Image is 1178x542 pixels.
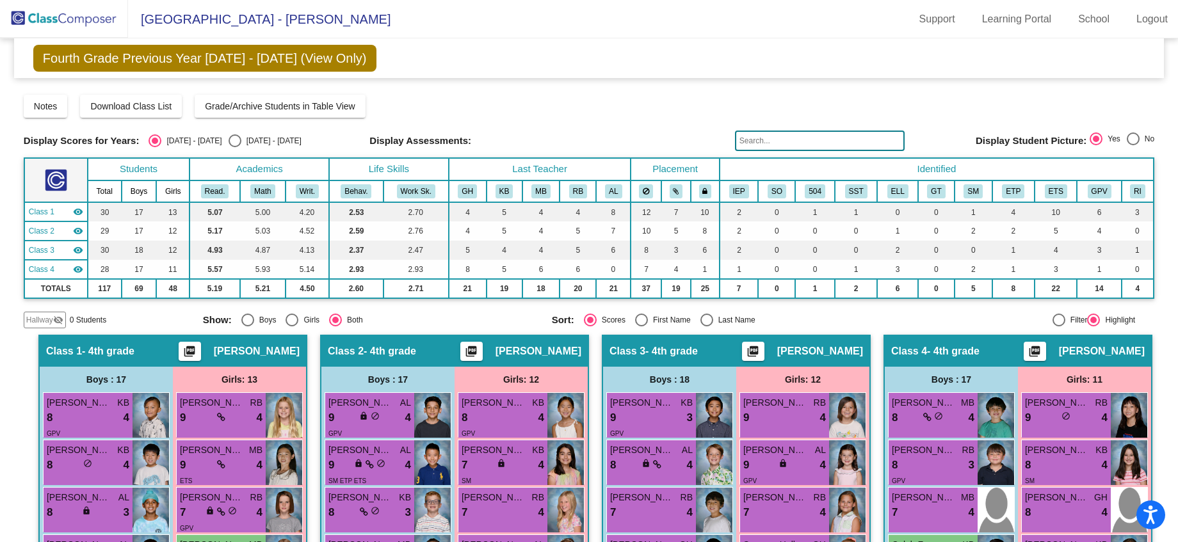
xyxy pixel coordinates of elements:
[240,260,286,279] td: 5.93
[70,314,106,326] span: 0 Students
[795,260,835,279] td: 0
[720,180,759,202] th: Individualized Education Plan
[205,101,355,111] span: Grade/Archive Students in Table View
[241,135,302,147] div: [DATE] - [DATE]
[122,180,157,202] th: Boys
[877,279,918,298] td: 6
[955,180,992,202] th: Staff Member
[298,314,319,326] div: Girls
[487,241,522,260] td: 4
[596,241,631,260] td: 6
[687,410,693,426] span: 3
[758,279,795,298] td: 0
[835,202,877,221] td: 1
[795,180,835,202] th: 504 Plan
[795,279,835,298] td: 1
[400,396,411,410] span: AL
[691,221,720,241] td: 8
[73,264,83,275] mat-icon: visibility
[47,396,111,410] span: [PERSON_NAME]
[560,241,596,260] td: 5
[603,367,736,392] div: Boys : 18
[918,279,955,298] td: 0
[691,279,720,298] td: 25
[449,241,487,260] td: 5
[661,180,691,202] th: Keep with students
[1122,221,1154,241] td: 0
[29,244,54,256] span: Class 3
[240,221,286,241] td: 5.03
[329,279,383,298] td: 2.60
[88,221,122,241] td: 29
[257,410,262,426] span: 4
[190,260,240,279] td: 5.57
[179,342,201,361] button: Print Students Details
[661,279,691,298] td: 19
[487,180,522,202] th: Kristen Brown
[156,180,190,202] th: Girls
[845,184,867,198] button: SST
[1025,410,1031,426] span: 9
[462,410,467,426] span: 8
[955,202,992,221] td: 1
[814,396,826,410] span: RB
[1130,184,1145,198] button: RI
[887,184,908,198] button: ELL
[992,202,1035,221] td: 4
[934,411,943,420] span: do_not_disturb_alt
[449,279,487,298] td: 21
[631,279,661,298] td: 37
[1027,345,1042,363] mat-icon: picture_as_pdf
[449,180,487,202] th: Gregory Hardash
[383,221,449,241] td: 2.76
[964,184,983,198] button: SM
[1018,367,1151,392] div: Girls: 11
[190,158,329,180] th: Academics
[877,202,918,221] td: 0
[735,131,905,151] input: Search...
[631,221,661,241] td: 10
[156,279,190,298] td: 48
[713,314,755,326] div: Last Name
[328,430,342,437] span: GPV
[560,202,596,221] td: 4
[329,241,383,260] td: 2.37
[569,184,587,198] button: RB
[758,260,795,279] td: 0
[892,396,956,410] span: [PERSON_NAME]
[329,260,383,279] td: 2.93
[80,95,182,118] button: Download Class List
[531,184,551,198] button: MB
[720,260,759,279] td: 1
[560,279,596,298] td: 20
[190,279,240,298] td: 5.19
[1077,241,1121,260] td: 3
[1095,396,1108,410] span: RB
[885,367,1018,392] div: Boys : 17
[1122,180,1154,202] th: Reading Intervention
[460,342,483,361] button: Print Students Details
[522,180,560,202] th: Marion Block
[795,202,835,221] td: 1
[720,279,759,298] td: 7
[835,180,877,202] th: Student Success Team
[364,345,416,358] span: - 4th grade
[758,202,795,221] td: 0
[24,135,140,147] span: Display Scores for Years:
[201,184,229,198] button: Read.
[560,180,596,202] th: Rachel Bachmuth
[1122,260,1154,279] td: 0
[835,260,877,279] td: 1
[745,345,761,363] mat-icon: picture_as_pdf
[1122,202,1154,221] td: 3
[329,221,383,241] td: 2.59
[1102,133,1120,145] div: Yes
[805,184,825,198] button: 504
[296,184,319,198] button: Writ.
[918,180,955,202] th: Gifted and Talented
[691,202,720,221] td: 10
[240,202,286,221] td: 5.00
[1059,345,1145,358] span: [PERSON_NAME]
[53,315,63,325] mat-icon: visibility_off
[117,396,129,410] span: KB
